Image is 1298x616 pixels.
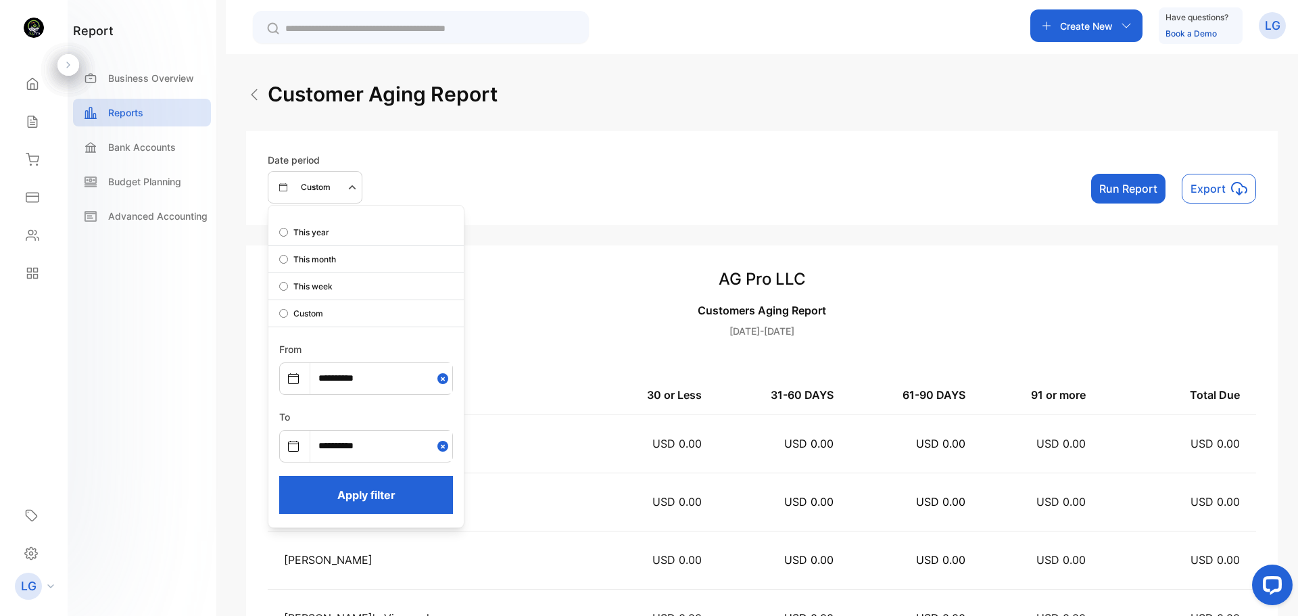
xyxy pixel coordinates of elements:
[1231,181,1247,197] img: icon
[268,302,1256,318] p: Customers Aging Report
[784,553,834,567] span: USD 0.00
[1036,437,1086,450] span: USD 0.00
[1191,181,1226,197] p: Export
[108,105,143,120] p: Reports
[279,476,453,514] button: Apply filter
[1036,495,1086,508] span: USD 0.00
[268,324,1256,338] p: [DATE]-[DATE]
[1030,9,1143,42] button: Create New
[1165,28,1217,39] a: Book a Demo
[1265,17,1280,34] p: LG
[916,495,965,508] span: USD 0.00
[108,209,208,223] p: Advanced Accounting
[73,168,211,195] a: Budget Planning
[437,431,452,461] button: Close
[1241,559,1298,616] iframe: LiveChat chat widget
[1191,495,1240,508] span: USD 0.00
[268,79,498,110] h2: Customer aging report
[564,365,718,414] td: 30 or Less
[784,437,834,450] span: USD 0.00
[279,411,290,423] label: To
[73,64,211,92] a: Business Overview
[784,495,834,508] span: USD 0.00
[652,495,702,508] span: USD 0.00
[268,267,1256,291] h3: AG Pro LLC
[916,553,965,567] span: USD 0.00
[982,365,1102,414] td: 91 or more
[293,281,333,293] p: This week
[1036,553,1086,567] span: USD 0.00
[246,87,262,103] img: Arrow
[268,171,362,204] button: Custom
[1182,174,1256,204] button: Exporticon
[850,365,982,414] td: 61-90 DAYS
[1191,553,1240,567] span: USD 0.00
[108,140,176,154] p: Bank Accounts
[1165,11,1228,24] p: Have questions?
[268,153,362,167] p: Date period
[437,363,452,394] button: Close
[718,365,850,414] td: 31-60 DAYS
[24,18,44,38] img: logo
[268,531,564,589] td: [PERSON_NAME]
[1259,9,1286,42] button: LG
[1102,365,1256,414] td: Total Due
[293,254,336,266] p: This month
[1091,174,1165,204] button: Run Report
[73,202,211,230] a: Advanced Accounting
[916,437,965,450] span: USD 0.00
[652,437,702,450] span: USD 0.00
[108,174,181,189] p: Budget Planning
[73,99,211,126] a: Reports
[1191,437,1240,450] span: USD 0.00
[279,343,302,355] label: From
[73,22,114,40] h1: report
[21,577,37,595] p: LG
[73,133,211,161] a: Bank Accounts
[293,308,323,320] p: Custom
[301,181,331,193] p: Custom
[652,553,702,567] span: USD 0.00
[108,71,194,85] p: Business Overview
[1060,19,1113,33] p: Create New
[293,227,329,239] p: This year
